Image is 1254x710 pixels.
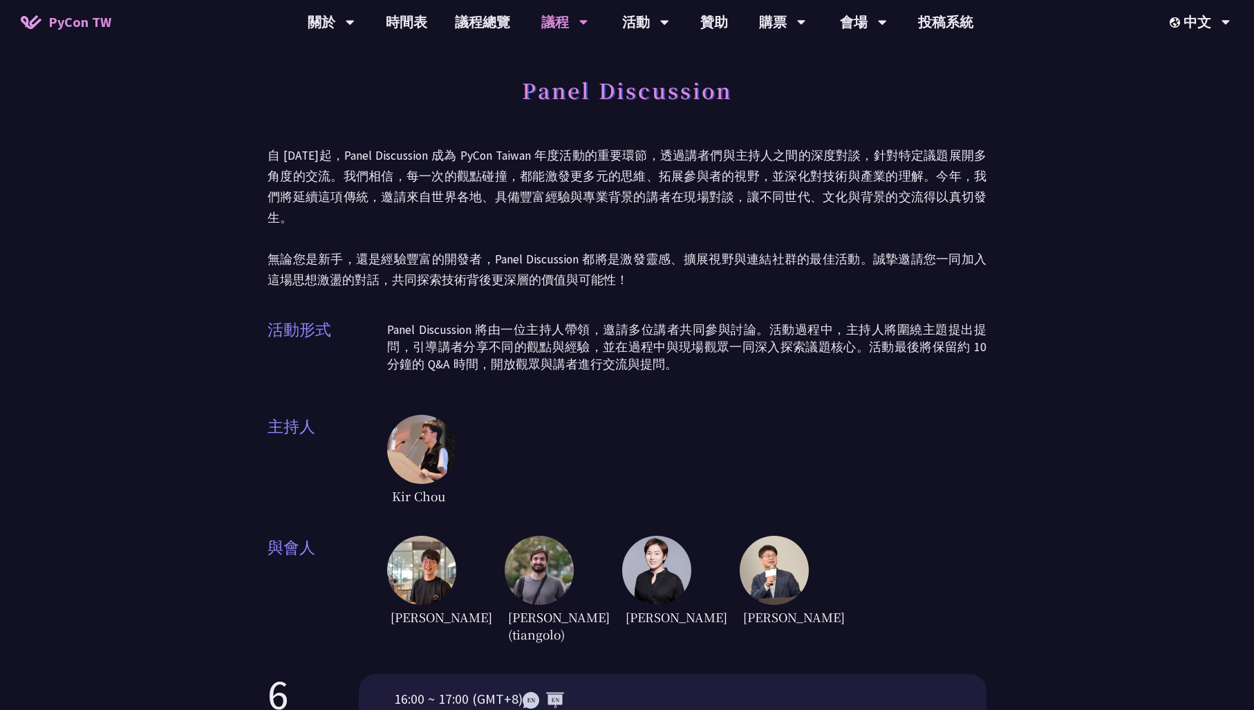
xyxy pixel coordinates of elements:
h1: Panel Discussion [522,69,732,111]
span: [PERSON_NAME] [387,605,449,629]
a: PyCon TW [7,5,125,39]
span: 活動形式 [268,318,387,387]
span: 主持人 [268,415,387,508]
p: 自 [DATE]起，Panel Discussion 成為 PyCon Taiwan 年度活動的重要環節，透過講者們與主持人之間的深度對談，針對特定議題展開多角度的交流。我們相信，每一次的觀點碰... [268,145,986,290]
img: Sebasti%C3%A1nRam%C3%ADrez.1365658.jpeg [505,536,574,605]
span: [PERSON_NAME] [740,605,802,629]
img: YCChen.e5e7a43.jpg [740,536,809,605]
img: Locale Icon [1170,17,1183,28]
p: Panel Discussion 將由一位主持人帶領，邀請多位講者共同參與討論。活動過程中，主持人將圍繞主題提出提問，引導講者分享不同的觀點與經驗，並在過程中與現場觀眾一同深入探索議題核心。活動... [387,321,986,373]
img: ENEN.5a408d1.svg [523,692,564,709]
img: Kir Chou [387,415,456,484]
img: Home icon of PyCon TW 2025 [21,15,41,29]
span: Kir Chou [387,484,449,508]
img: TicaLin.61491bf.png [622,536,691,605]
p: 16:00 ~ 17:00 (GMT+8) [394,689,951,709]
span: [PERSON_NAME] [622,605,684,629]
img: DongheeNa.093fe47.jpeg [387,536,456,605]
span: [PERSON_NAME] (tiangolo) [505,605,567,646]
span: 與會人 [268,536,387,646]
span: PyCon TW [48,12,111,32]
